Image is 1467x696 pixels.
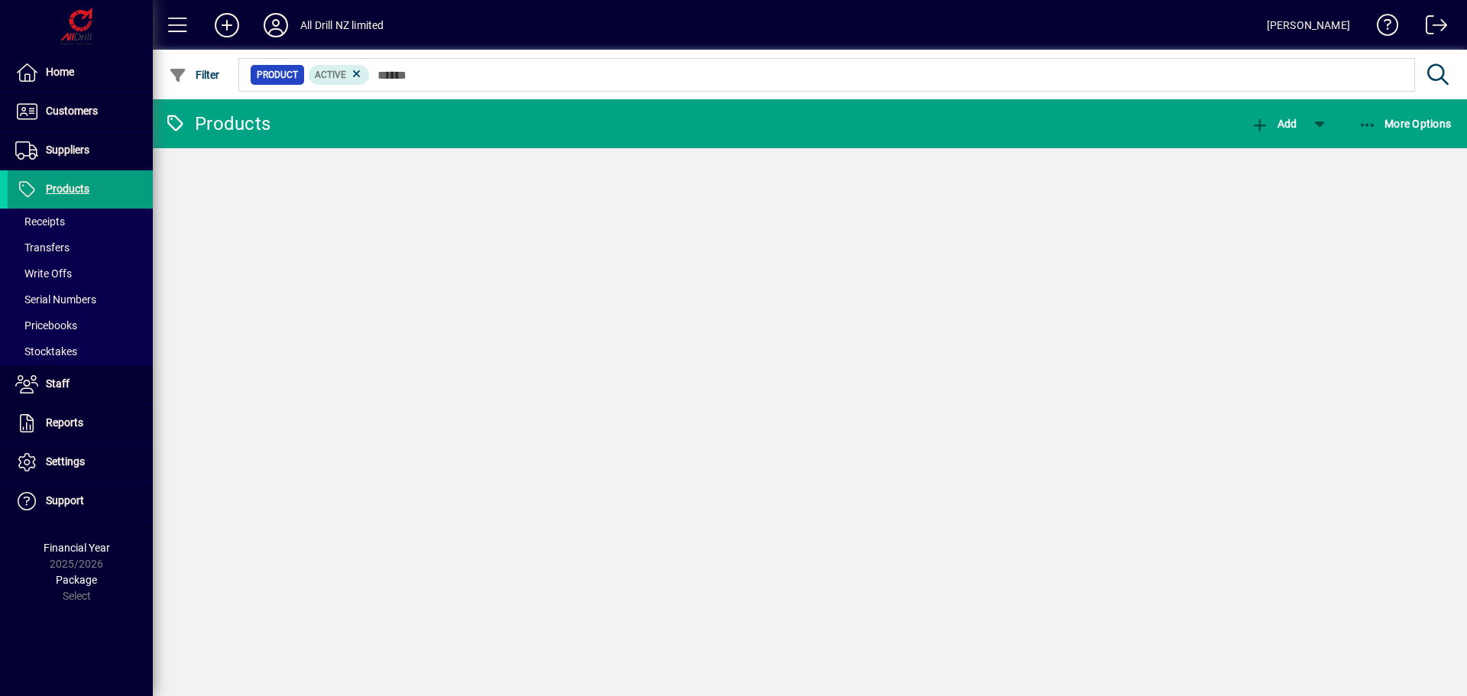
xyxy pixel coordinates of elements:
[257,67,298,83] span: Product
[164,112,270,136] div: Products
[1267,13,1350,37] div: [PERSON_NAME]
[15,267,72,280] span: Write Offs
[8,482,153,520] a: Support
[1355,110,1456,138] button: More Options
[8,131,153,170] a: Suppliers
[8,53,153,92] a: Home
[8,404,153,442] a: Reports
[46,416,83,429] span: Reports
[202,11,251,39] button: Add
[46,455,85,468] span: Settings
[56,574,97,586] span: Package
[15,215,65,228] span: Receipts
[165,61,224,89] button: Filter
[46,494,84,507] span: Support
[46,377,70,390] span: Staff
[15,319,77,332] span: Pricebooks
[8,312,153,338] a: Pricebooks
[15,293,96,306] span: Serial Numbers
[8,92,153,131] a: Customers
[8,365,153,403] a: Staff
[169,69,220,81] span: Filter
[8,286,153,312] a: Serial Numbers
[1359,118,1452,130] span: More Options
[309,65,370,85] mat-chip: Activation Status: Active
[315,70,346,80] span: Active
[15,241,70,254] span: Transfers
[8,235,153,261] a: Transfers
[46,105,98,117] span: Customers
[1414,3,1448,53] a: Logout
[8,261,153,286] a: Write Offs
[46,66,74,78] span: Home
[46,144,89,156] span: Suppliers
[1251,118,1297,130] span: Add
[46,183,89,195] span: Products
[8,209,153,235] a: Receipts
[8,338,153,364] a: Stocktakes
[8,443,153,481] a: Settings
[44,542,110,554] span: Financial Year
[300,13,384,37] div: All Drill NZ limited
[251,11,300,39] button: Profile
[1365,3,1399,53] a: Knowledge Base
[1247,110,1300,138] button: Add
[15,345,77,358] span: Stocktakes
